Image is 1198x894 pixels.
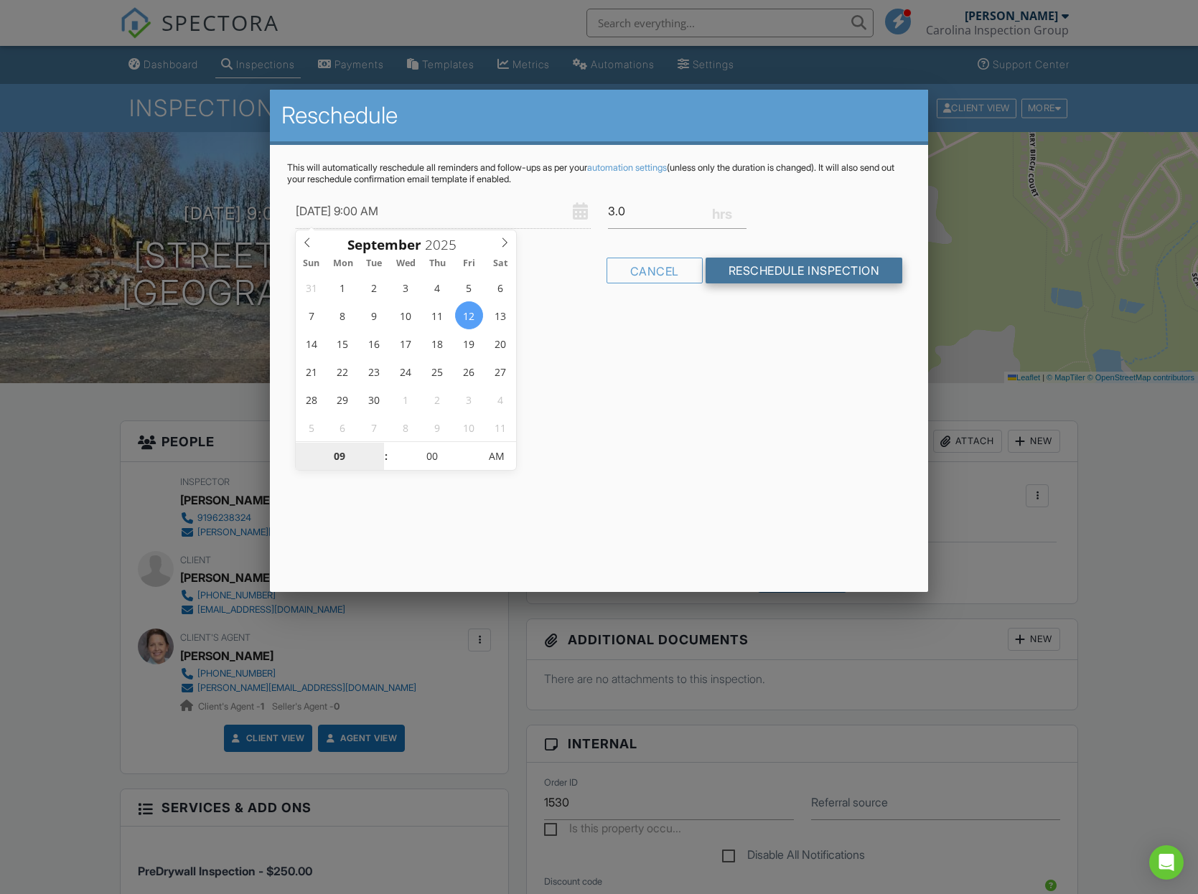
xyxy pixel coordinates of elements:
span: September 17, 2025 [392,329,420,357]
span: September 11, 2025 [423,301,451,329]
span: October 3, 2025 [455,385,483,413]
p: This will automatically reschedule all reminders and follow-ups as per your (unless only the dura... [287,162,912,185]
span: September 30, 2025 [360,385,388,413]
span: September 24, 2025 [392,357,420,385]
span: September 14, 2025 [297,329,325,357]
span: September 6, 2025 [487,273,515,301]
span: September 23, 2025 [360,357,388,385]
span: : [384,442,388,471]
a: automation settings [587,162,667,173]
span: September 13, 2025 [487,301,515,329]
input: Scroll to increment [296,443,384,471]
span: September 5, 2025 [455,273,483,301]
span: September 12, 2025 [455,301,483,329]
span: September 8, 2025 [329,301,357,329]
span: September 4, 2025 [423,273,451,301]
input: Scroll to increment [388,442,477,471]
span: October 11, 2025 [487,413,515,441]
span: September 22, 2025 [329,357,357,385]
span: September 26, 2025 [455,357,483,385]
span: September 25, 2025 [423,357,451,385]
span: September 7, 2025 [297,301,325,329]
span: September 2, 2025 [360,273,388,301]
span: September 1, 2025 [329,273,357,301]
span: September 9, 2025 [360,301,388,329]
span: September 20, 2025 [487,329,515,357]
span: Fri [453,259,485,268]
span: September 29, 2025 [329,385,357,413]
span: Scroll to increment [347,238,421,252]
input: Reschedule Inspection [706,258,903,283]
span: October 10, 2025 [455,413,483,441]
span: Thu [421,259,453,268]
span: September 3, 2025 [392,273,420,301]
span: October 2, 2025 [423,385,451,413]
span: October 8, 2025 [392,413,420,441]
span: September 28, 2025 [297,385,325,413]
h2: Reschedule [281,101,917,130]
span: Sun [296,259,327,268]
span: September 10, 2025 [392,301,420,329]
span: September 15, 2025 [329,329,357,357]
span: September 19, 2025 [455,329,483,357]
input: Scroll to increment [421,235,469,254]
span: October 4, 2025 [487,385,515,413]
span: October 1, 2025 [392,385,420,413]
span: October 7, 2025 [360,413,388,441]
span: September 18, 2025 [423,329,451,357]
span: October 6, 2025 [329,413,357,441]
div: Open Intercom Messenger [1149,845,1184,880]
span: Click to toggle [477,442,516,471]
span: September 21, 2025 [297,357,325,385]
span: August 31, 2025 [297,273,325,301]
span: Wed [390,259,421,268]
span: Tue [359,259,390,268]
span: September 27, 2025 [487,357,515,385]
span: Sat [485,259,516,268]
span: Mon [327,259,359,268]
span: September 16, 2025 [360,329,388,357]
span: October 9, 2025 [423,413,451,441]
div: Cancel [607,258,703,283]
span: October 5, 2025 [297,413,325,441]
